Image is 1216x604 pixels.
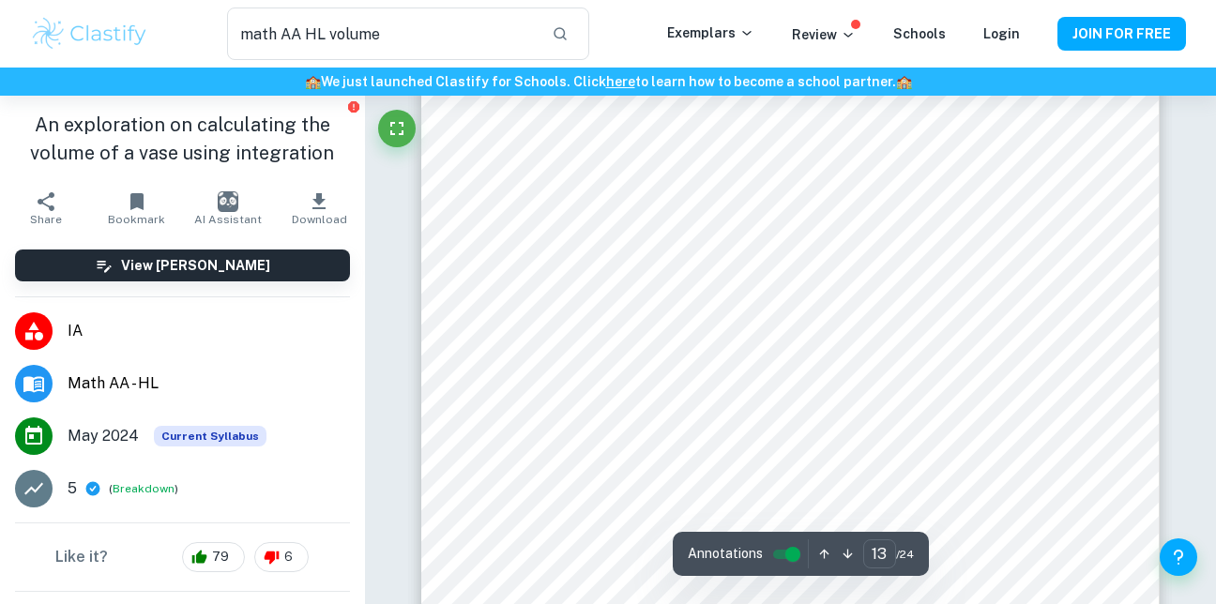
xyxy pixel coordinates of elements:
button: Fullscreen [378,110,416,147]
span: 6 [274,548,303,566]
span: / 24 [896,546,914,563]
span: May 2024 [68,425,139,447]
button: Report issue [347,99,361,113]
button: Download [274,182,365,234]
button: AI Assistant [182,182,273,234]
span: Math AA - HL [68,372,350,395]
button: JOIN FOR FREE [1057,17,1186,51]
h6: View [PERSON_NAME] [121,255,270,276]
img: AI Assistant [218,191,238,212]
img: Clastify logo [30,15,149,53]
input: Search for any exemplars... [227,8,537,60]
button: Bookmark [91,182,182,234]
p: 5 [68,477,77,500]
span: Bookmark [108,213,165,226]
h6: Like it? [55,546,108,568]
a: Login [983,26,1020,41]
span: Current Syllabus [154,426,266,446]
span: Download [292,213,347,226]
span: IA [68,320,350,342]
p: Exemplars [667,23,754,43]
span: 🏫 [305,74,321,89]
span: Annotations [688,544,763,564]
a: Schools [893,26,946,41]
span: Share [30,213,62,226]
h6: We just launched Clastify for Schools. Click to learn how to become a school partner. [4,71,1212,92]
p: Review [792,24,856,45]
button: Breakdown [113,480,175,497]
span: 🏫 [896,74,912,89]
span: AI Assistant [194,213,262,226]
button: View [PERSON_NAME] [15,249,350,281]
a: here [606,74,635,89]
div: This exemplar is based on the current syllabus. Feel free to refer to it for inspiration/ideas wh... [154,426,266,446]
span: 79 [202,548,239,566]
span: ( ) [109,480,178,498]
div: 6 [254,542,309,572]
button: Help and Feedback [1160,538,1197,576]
h1: An exploration on calculating the volume of a vase using integration [15,111,350,167]
div: 79 [182,542,245,572]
